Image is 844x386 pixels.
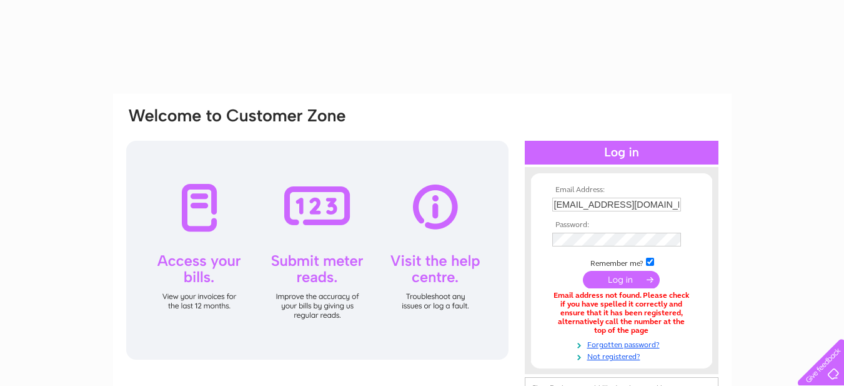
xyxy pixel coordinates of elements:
[552,292,691,335] div: Email address not found. Please check if you have spelled it correctly and ensure that it has bee...
[549,186,694,195] th: Email Address:
[583,271,660,288] input: Submit
[552,350,694,362] a: Not registered?
[549,221,694,230] th: Password:
[552,338,694,350] a: Forgotten password?
[549,256,694,268] td: Remember me?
